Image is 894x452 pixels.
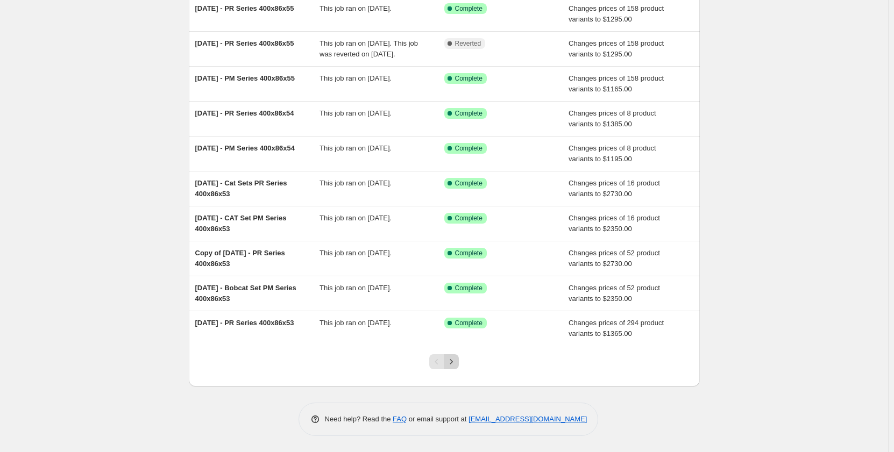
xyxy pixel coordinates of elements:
a: [EMAIL_ADDRESS][DOMAIN_NAME] [469,415,587,423]
span: This job ran on [DATE]. [320,214,392,222]
span: Changes prices of 8 product variants to $1385.00 [569,109,656,128]
span: Changes prices of 8 product variants to $1195.00 [569,144,656,163]
span: [DATE] - Cat Sets PR Series 400x86x53 [195,179,287,198]
span: Complete [455,179,483,188]
span: or email support at [407,415,469,423]
span: Changes prices of 294 product variants to $1365.00 [569,319,664,338]
span: Reverted [455,39,481,48]
span: Changes prices of 158 product variants to $1295.00 [569,4,664,23]
span: This job ran on [DATE]. [320,249,392,257]
span: Complete [455,74,483,83]
span: [DATE] - PR Series 400x86x54 [195,109,294,117]
span: This job ran on [DATE]. [320,109,392,117]
span: Changes prices of 52 product variants to $2730.00 [569,249,660,268]
button: Next [444,354,459,369]
span: Need help? Read the [325,415,393,423]
span: This job ran on [DATE]. [320,319,392,327]
span: Complete [455,284,483,292]
span: [DATE] - CAT Set PM Series 400x86x53 [195,214,287,233]
span: [DATE] - Bobcat Set PM Series 400x86x53 [195,284,296,303]
span: This job ran on [DATE]. [320,74,392,82]
nav: Pagination [429,354,459,369]
span: Complete [455,4,483,13]
span: This job ran on [DATE]. This job was reverted on [DATE]. [320,39,418,58]
span: Changes prices of 16 product variants to $2350.00 [569,214,660,233]
a: FAQ [393,415,407,423]
span: Changes prices of 158 product variants to $1295.00 [569,39,664,58]
span: [DATE] - PM Series 400x86x54 [195,144,295,152]
span: This job ran on [DATE]. [320,4,392,12]
span: [DATE] - PR Series 400x86x55 [195,4,294,12]
span: [DATE] - PR Series 400x86x55 [195,39,294,47]
span: Complete [455,249,483,257]
span: This job ran on [DATE]. [320,179,392,187]
span: Changes prices of 158 product variants to $1165.00 [569,74,664,93]
span: Complete [455,214,483,223]
span: Complete [455,144,483,153]
span: [DATE] - PM Series 400x86x55 [195,74,295,82]
span: Changes prices of 16 product variants to $2730.00 [569,179,660,198]
span: Complete [455,319,483,327]
span: Changes prices of 52 product variants to $2350.00 [569,284,660,303]
span: [DATE] - PR Series 400x86x53 [195,319,294,327]
span: Copy of [DATE] - PR Series 400x86x53 [195,249,285,268]
span: This job ran on [DATE]. [320,144,392,152]
span: Complete [455,109,483,118]
span: This job ran on [DATE]. [320,284,392,292]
